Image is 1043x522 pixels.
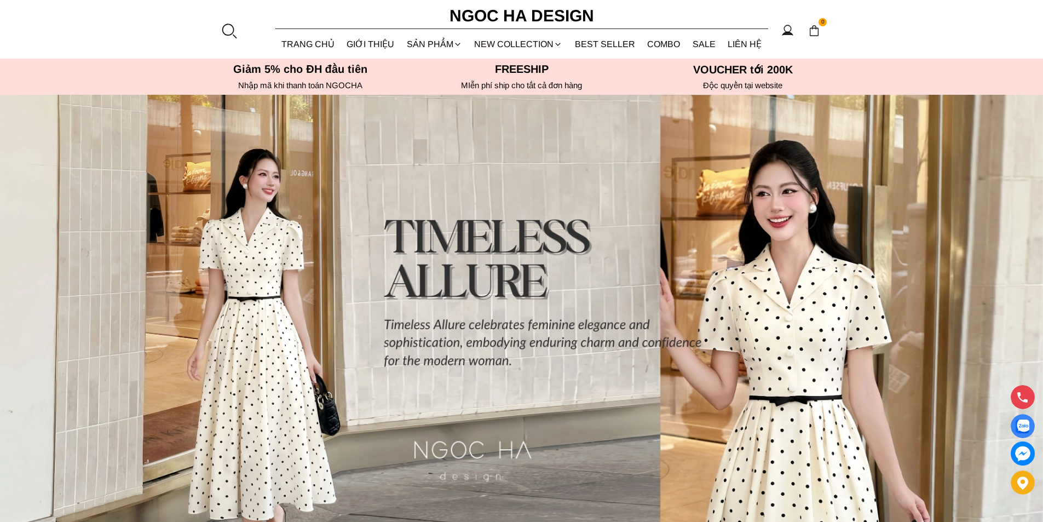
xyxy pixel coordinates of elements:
[569,30,642,59] a: BEST SELLER
[495,63,549,75] font: Freeship
[1011,441,1035,466] a: messenger
[233,63,367,75] font: Giảm 5% cho ĐH đầu tiên
[819,18,827,27] span: 0
[468,30,569,59] a: NEW COLLECTION
[636,63,850,76] h5: VOUCHER tới 200K
[341,30,401,59] a: GIỚI THIỆU
[641,30,687,59] a: Combo
[808,25,820,37] img: img-CART-ICON-ksit0nf1
[722,30,768,59] a: LIÊN HỆ
[1011,414,1035,438] a: Display image
[275,30,341,59] a: TRANG CHỦ
[414,81,629,90] h6: MIễn phí ship cho tất cả đơn hàng
[1016,420,1029,433] img: Display image
[401,30,469,59] div: SẢN PHẨM
[687,30,722,59] a: SALE
[636,81,850,90] h6: Độc quyền tại website
[440,3,604,29] a: Ngoc Ha Design
[238,81,362,90] font: Nhập mã khi thanh toán NGOCHA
